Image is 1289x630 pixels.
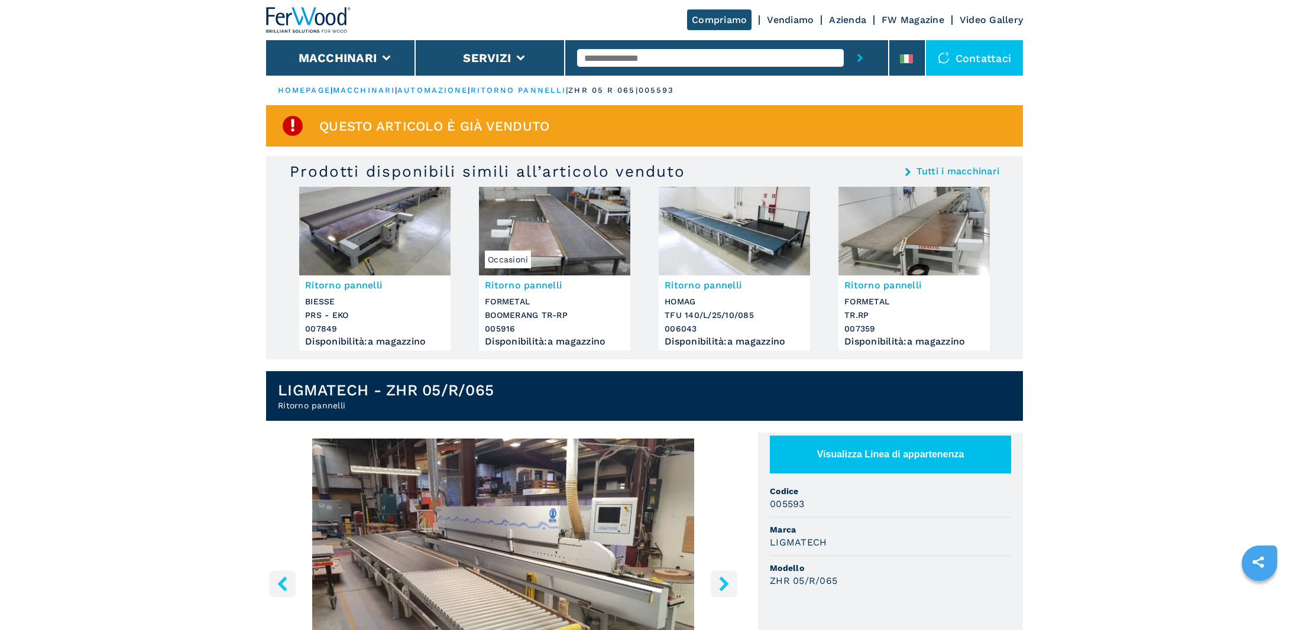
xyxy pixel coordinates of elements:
button: Visualizza Linea di appartenenza [770,436,1011,473]
h3: Ritorno pannelli [305,278,445,292]
span: Questo articolo è già venduto [319,119,549,133]
span: | [331,86,333,95]
p: zhr 05 r 065 | [568,85,638,96]
img: SoldProduct [281,114,305,138]
a: ritorno pannelli [471,86,566,95]
img: Ritorno pannelli BIESSE PRS - EKO [299,187,451,275]
div: Disponibilità : a magazzino [665,339,804,345]
h3: Ritorno pannelli [665,278,804,292]
h3: FORMETAL TR.RP 007359 [844,295,984,336]
span: | [395,86,397,95]
span: Occasioni [485,251,531,268]
a: Ritorno pannelli BIESSE PRS - EKORitorno pannelliBIESSEPRS - EKO007849Disponibilità:a magazzino [299,187,451,350]
img: Ritorno pannelli FORMETAL BOOMERANG TR-RP [479,187,630,275]
a: Video Gallery [960,14,1023,25]
a: Compriamo [687,9,752,30]
a: Ritorno pannelli FORMETAL BOOMERANG TR-RPOccasioniRitorno pannelliFORMETALBOOMERANG TR-RP005916Di... [479,187,630,350]
h3: FORMETAL BOOMERANG TR-RP 005916 [485,295,624,336]
div: Disponibilità : a magazzino [844,339,984,345]
a: automazione [397,86,468,95]
a: Vendiamo [767,14,814,25]
a: Tutti i macchinari [916,167,1000,176]
button: Macchinari [299,51,377,65]
img: Contattaci [938,52,950,64]
img: Ritorno pannelli HOMAG TFU 140/L/25/10/085 [659,187,810,275]
h3: Ritorno pannelli [844,278,984,292]
span: Modello [770,562,1011,574]
div: Disponibilità : a magazzino [305,339,445,345]
h3: LIGMATECH [770,535,827,549]
img: Ritorno pannelli FORMETAL TR.RP [838,187,990,275]
a: HOMEPAGE [278,86,331,95]
iframe: Chat [1239,577,1280,621]
h3: Prodotti disponibili simili all’articolo venduto [290,162,685,181]
h1: LIGMATECH - ZHR 05/R/065 [278,381,494,400]
span: Codice [770,485,1011,497]
span: | [468,86,470,95]
a: sharethis [1243,547,1273,577]
a: FW Magazine [882,14,944,25]
h3: BIESSE PRS - EKO 007849 [305,295,445,336]
a: Ritorno pannelli HOMAG TFU 140/L/25/10/085Ritorno pannelliHOMAGTFU 140/L/25/10/085006043Disponibi... [659,187,810,350]
h3: Ritorno pannelli [485,278,624,292]
button: right-button [711,570,737,597]
h3: HOMAG TFU 140/L/25/10/085 006043 [665,295,804,336]
button: submit-button [844,40,876,76]
div: Disponibilità : a magazzino [485,339,624,345]
h3: ZHR 05/R/065 [770,574,837,587]
button: Servizi [463,51,511,65]
span: Marca [770,524,1011,535]
p: 005593 [639,85,675,96]
span: | [566,86,568,95]
h2: Ritorno pannelli [278,400,494,411]
h3: 005593 [770,497,805,511]
button: left-button [269,570,296,597]
a: Ritorno pannelli FORMETAL TR.RPRitorno pannelliFORMETALTR.RP007359Disponibilità:a magazzino [838,187,990,350]
img: Ferwood [266,7,351,33]
a: Azienda [829,14,866,25]
a: macchinari [333,86,395,95]
div: Contattaci [926,40,1024,76]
